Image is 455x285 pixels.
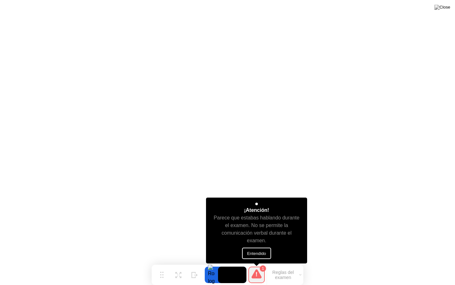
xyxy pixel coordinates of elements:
button: Reglas del examen [267,269,303,280]
div: 1 [260,265,266,272]
div: Parece que estabas hablando durante el examen. No se permite la comunicación verbal durante el ex... [212,214,302,244]
img: Close [434,5,450,10]
div: ¡Atención! [244,206,269,214]
button: Entendido [242,248,271,259]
